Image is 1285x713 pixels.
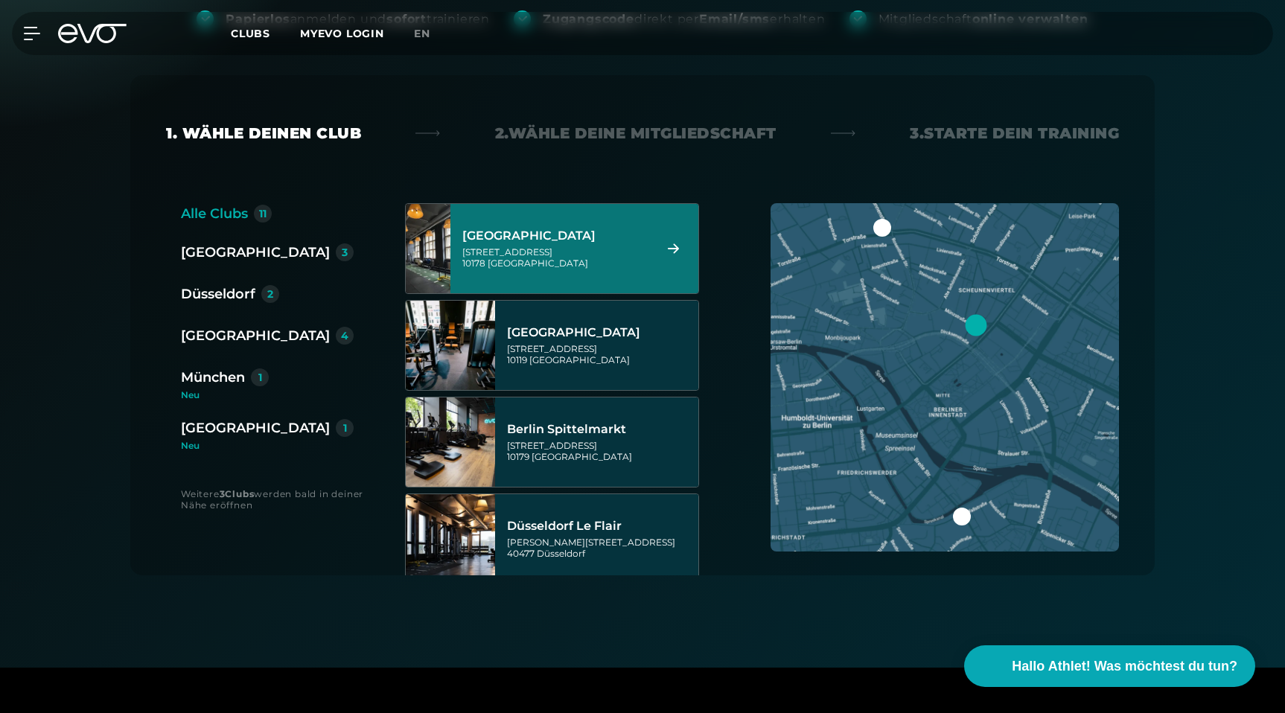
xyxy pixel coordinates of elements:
[910,123,1119,144] div: 3. Starte dein Training
[181,284,255,304] div: Düsseldorf
[181,242,330,263] div: [GEOGRAPHIC_DATA]
[964,645,1255,687] button: Hallo Athlet! Was möchtest du tun?
[341,330,348,341] div: 4
[225,488,254,499] strong: Clubs
[414,25,448,42] a: en
[771,203,1119,551] img: map
[181,325,330,346] div: [GEOGRAPHIC_DATA]
[507,343,694,365] div: [STREET_ADDRESS] 10119 [GEOGRAPHIC_DATA]
[414,27,430,40] span: en
[343,423,347,433] div: 1
[383,204,473,293] img: Berlin Alexanderplatz
[507,519,694,534] div: Düsseldorf Le Flair
[181,418,330,438] div: [GEOGRAPHIC_DATA]
[342,247,348,258] div: 3
[507,325,694,340] div: [GEOGRAPHIC_DATA]
[181,488,375,511] div: Weitere werden bald in deiner Nähe eröffnen
[220,488,226,499] strong: 3
[406,397,495,487] img: Berlin Spittelmarkt
[181,367,245,388] div: München
[300,27,384,40] a: MYEVO LOGIN
[1012,656,1237,677] span: Hallo Athlet! Was möchtest du tun?
[259,208,267,219] div: 11
[166,123,361,144] div: 1. Wähle deinen Club
[181,391,366,400] div: Neu
[258,372,262,383] div: 1
[406,301,495,390] img: Berlin Rosenthaler Platz
[181,441,354,450] div: Neu
[231,26,300,40] a: Clubs
[462,246,649,269] div: [STREET_ADDRESS] 10178 [GEOGRAPHIC_DATA]
[181,203,248,224] div: Alle Clubs
[495,123,777,144] div: 2. Wähle deine Mitgliedschaft
[267,289,273,299] div: 2
[507,422,694,437] div: Berlin Spittelmarkt
[507,537,694,559] div: [PERSON_NAME][STREET_ADDRESS] 40477 Düsseldorf
[507,440,694,462] div: [STREET_ADDRESS] 10179 [GEOGRAPHIC_DATA]
[462,228,649,243] div: [GEOGRAPHIC_DATA]
[406,494,495,583] img: Düsseldorf Le Flair
[231,27,270,40] span: Clubs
